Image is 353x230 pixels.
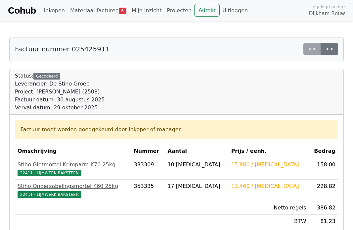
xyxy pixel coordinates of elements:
td: 81.23 [309,215,338,228]
td: Netto regels [229,201,309,215]
a: Mijn inzicht [129,4,164,17]
th: Aantal [165,144,228,158]
td: 353335 [131,180,165,201]
div: Verval datum: 29 oktober 2025 [15,104,105,112]
a: Stiho Ondersabelingsmortel K60 25kg22411 - LIJMWERK BAKSTEEN [18,182,128,198]
span: 22411 - LIJMWERK BAKSTEEN [18,191,81,198]
div: Project: [PERSON_NAME] (2508) [15,88,105,96]
div: Factuur datum: 30 augustus 2025 [15,96,105,104]
div: Status: [15,72,105,112]
td: 386.82 [309,201,338,215]
a: Stiho Gietmortel Krimparm K70 25kg22411 - LIJMWERK BAKSTEEN [18,161,128,177]
td: 333309 [131,158,165,180]
div: 17 [MEDICAL_DATA] [167,182,226,190]
th: Bedrag [309,144,338,158]
th: Prijs / eenh. [229,144,309,158]
td: BTW [229,215,309,228]
div: 10 [MEDICAL_DATA] [167,161,226,169]
span: Dijkham Bouw [309,10,345,18]
div: Stiho Ondersabelingsmortel K60 25kg [18,182,128,190]
div: 13.460 / [MEDICAL_DATA] [231,182,306,190]
a: Admin [194,4,220,17]
a: >> [321,43,338,55]
h5: Factuur nummer 025425911 [15,45,110,53]
a: Projecten [164,4,194,17]
a: Uitloggen [220,4,250,17]
div: 15.800 / [MEDICAL_DATA] [231,161,306,169]
th: Omschrijving [15,144,131,158]
div: Factuur moet worden goedgekeurd door inkoper of manager. [21,126,332,134]
span: 6 [119,8,126,14]
td: 158.00 [309,158,338,180]
td: 228.82 [309,180,338,201]
a: Inkopen [41,4,67,17]
div: Leverancier: De Stiho Groep [15,80,105,88]
span: Ingelogd onder: [311,4,345,10]
div: Stiho Gietmortel Krimparm K70 25kg [18,161,128,169]
th: Nummer [131,144,165,158]
a: Materiaal facturen6 [67,4,129,17]
a: Cohub [8,3,36,19]
span: 22411 - LIJMWERK BAKSTEEN [18,170,81,176]
div: Gecodeerd [33,73,60,80]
